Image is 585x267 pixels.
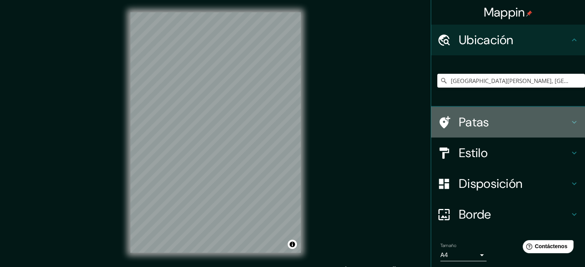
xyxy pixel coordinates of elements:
button: Activar o desactivar atribución [288,240,297,249]
div: A4 [440,249,487,261]
input: Elige tu ciudad o zona [437,74,585,88]
div: Ubicación [431,25,585,55]
font: Patas [459,114,489,130]
font: Borde [459,206,491,222]
font: Mappin [484,4,525,20]
font: A4 [440,251,448,259]
div: Disposición [431,168,585,199]
img: pin-icon.png [526,10,532,17]
font: Estilo [459,145,488,161]
font: Tamaño [440,242,456,249]
font: Ubicación [459,32,513,48]
iframe: Lanzador de widgets de ayuda [517,237,577,259]
div: Borde [431,199,585,230]
font: Disposición [459,176,522,192]
canvas: Mapa [130,12,301,253]
div: Estilo [431,138,585,168]
div: Patas [431,107,585,138]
